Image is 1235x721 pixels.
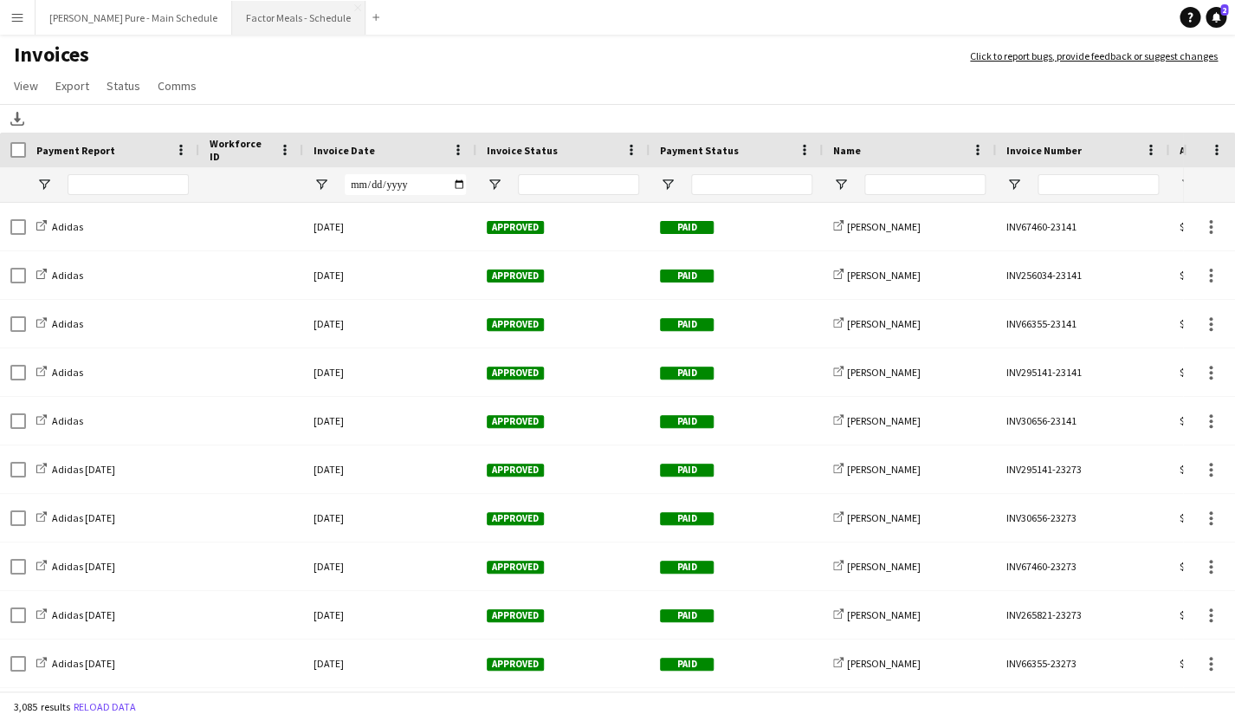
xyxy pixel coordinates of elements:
div: [DATE] [303,397,476,445]
a: Adidas [DATE] [36,608,115,621]
span: Name [833,144,861,157]
div: INV295141-23141 [996,348,1169,396]
button: Factor Meals - Schedule [232,1,365,35]
span: Approved [487,221,544,234]
span: Approved [487,464,544,477]
a: Adidas [36,414,83,427]
span: Adidas [52,414,83,427]
span: $143.00 [1180,463,1213,476]
span: Paid [660,609,714,622]
div: [DATE] [303,640,476,687]
span: Workforce ID [210,137,272,163]
a: Comms [151,75,204,97]
div: INV295141-23273 [996,445,1169,493]
span: [PERSON_NAME] [847,317,921,330]
div: INV265821-23273 [996,591,1169,639]
div: INV30656-23141 [996,397,1169,445]
a: Status [100,75,147,97]
a: 2 [1206,7,1226,28]
span: Paid [660,318,714,331]
span: Adidas [52,220,83,233]
span: Approved [487,318,544,331]
span: Adidas [DATE] [52,608,115,621]
span: Adidas [DATE] [52,511,115,524]
input: Payment Report Filter Input [68,174,189,195]
a: Export [48,75,96,97]
span: Status [107,78,140,94]
span: Invoice Status [487,144,558,157]
span: [PERSON_NAME] [847,269,921,282]
span: Approved [487,658,544,671]
a: Adidas [DATE] [36,657,115,670]
div: INV66355-23141 [996,300,1169,348]
span: Approved [487,609,544,622]
span: Adidas [DATE] [52,560,115,573]
span: Adidas [DATE] [52,463,115,476]
a: Adidas [DATE] [36,560,115,573]
div: [DATE] [303,300,476,348]
div: [DATE] [303,203,476,250]
span: Adidas [52,317,83,330]
span: [PERSON_NAME] [847,366,921,379]
span: Adidas [52,269,83,282]
span: [PERSON_NAME] [847,608,921,621]
span: $30.00 [1180,414,1208,427]
a: Adidas [DATE] [36,463,115,476]
span: Paid [660,512,714,525]
a: Adidas [36,220,83,233]
span: Paid [660,464,714,477]
span: Approved [487,367,544,380]
span: $30.00 [1180,317,1208,330]
input: Invoice Date Filter Input [345,174,466,195]
span: $30.00 [1180,269,1208,282]
div: [DATE] [303,445,476,493]
span: Approved [487,415,544,428]
span: Amount [1180,144,1218,157]
button: Open Filter Menu [660,177,676,192]
input: Name Filter Input [864,174,986,195]
a: Adidas [DATE] [36,511,115,524]
button: Open Filter Menu [314,177,329,192]
button: [PERSON_NAME] Pure - Main Schedule [36,1,232,35]
span: Approved [487,561,544,574]
span: $143.00 [1180,560,1213,573]
span: Paid [660,367,714,380]
span: Payment Report [36,144,115,157]
app-action-btn: Download [7,108,28,129]
span: $60.00 [1180,657,1208,670]
span: $143.00 [1180,511,1213,524]
a: Adidas [36,366,83,379]
div: INV67460-23141 [996,203,1169,250]
button: Open Filter Menu [1180,177,1195,192]
div: [DATE] [303,348,476,396]
a: Click to report bugs, provide feedback or suggest changes [970,49,1218,64]
span: Comms [158,78,197,94]
span: Payment Status [660,144,739,157]
span: $30.00 [1180,366,1208,379]
span: [PERSON_NAME] [847,414,921,427]
a: Adidas [36,317,83,330]
span: Paid [660,270,714,283]
span: Invoice Number [1006,144,1082,157]
span: [PERSON_NAME] [847,657,921,670]
span: Approved [487,270,544,283]
span: Invoice Date [314,144,375,157]
span: Paid [660,415,714,428]
input: Invoice Status Filter Input [518,174,639,195]
button: Reload data [70,698,139,717]
input: Invoice Number Filter Input [1038,174,1159,195]
span: 2 [1220,4,1228,16]
span: [PERSON_NAME] [847,220,921,233]
a: Adidas [36,269,83,282]
button: Open Filter Menu [36,177,52,192]
span: Export [55,78,89,94]
div: INV256034-23141 [996,251,1169,299]
div: [DATE] [303,251,476,299]
span: $143.00 [1180,608,1213,621]
span: Paid [660,561,714,574]
span: [PERSON_NAME] [847,560,921,573]
span: View [14,78,38,94]
a: View [7,75,45,97]
span: [PERSON_NAME] [847,511,921,524]
span: [PERSON_NAME] [847,463,921,476]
